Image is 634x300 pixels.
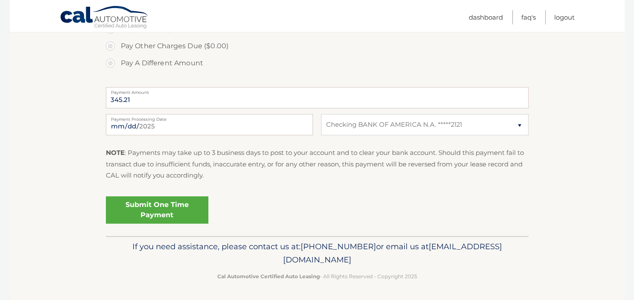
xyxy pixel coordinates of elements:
p: : Payments may take up to 3 business days to post to your account and to clear your bank account.... [106,147,529,181]
input: Payment Amount [106,87,529,108]
a: Logout [554,10,575,24]
a: Submit One Time Payment [106,196,208,224]
a: Dashboard [469,10,503,24]
label: Payment Processing Date [106,114,313,121]
p: - All Rights Reserved - Copyright 2025 [111,272,523,281]
input: Payment Date [106,114,313,135]
label: Payment Amount [106,87,529,94]
strong: NOTE [106,149,125,157]
p: If you need assistance, please contact us at: or email us at [111,240,523,267]
label: Pay A Different Amount [106,55,529,72]
strong: Cal Automotive Certified Auto Leasing [217,273,320,280]
a: Cal Automotive [60,6,149,30]
span: [PHONE_NUMBER] [301,242,376,251]
a: FAQ's [521,10,536,24]
label: Pay Other Charges Due ($0.00) [106,38,529,55]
